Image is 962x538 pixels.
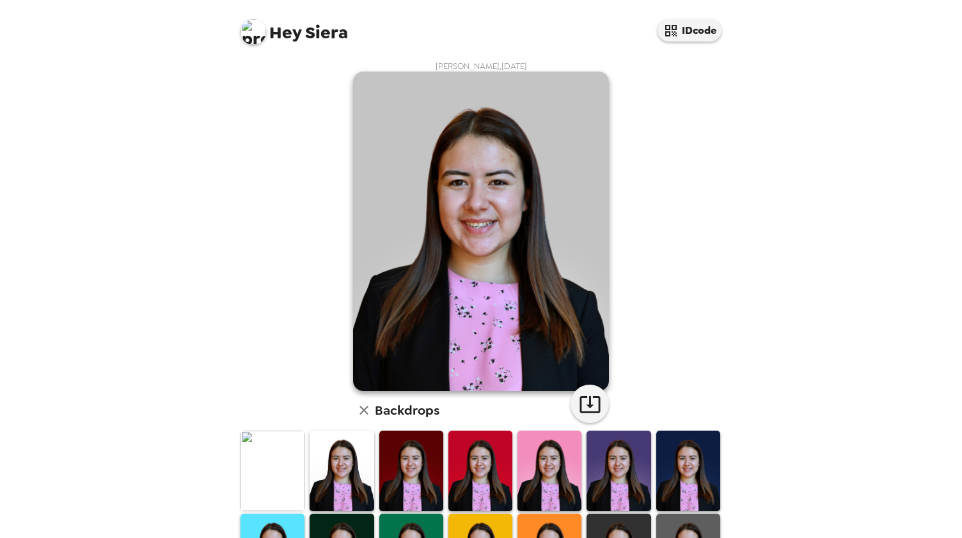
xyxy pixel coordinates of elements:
span: Siera [240,13,348,42]
button: IDcode [658,19,721,42]
img: Original [240,431,304,511]
span: Hey [269,21,301,44]
h6: Backdrops [375,400,439,420]
img: profile pic [240,19,266,45]
span: [PERSON_NAME] , [DATE] [436,61,527,72]
img: user [353,72,609,391]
